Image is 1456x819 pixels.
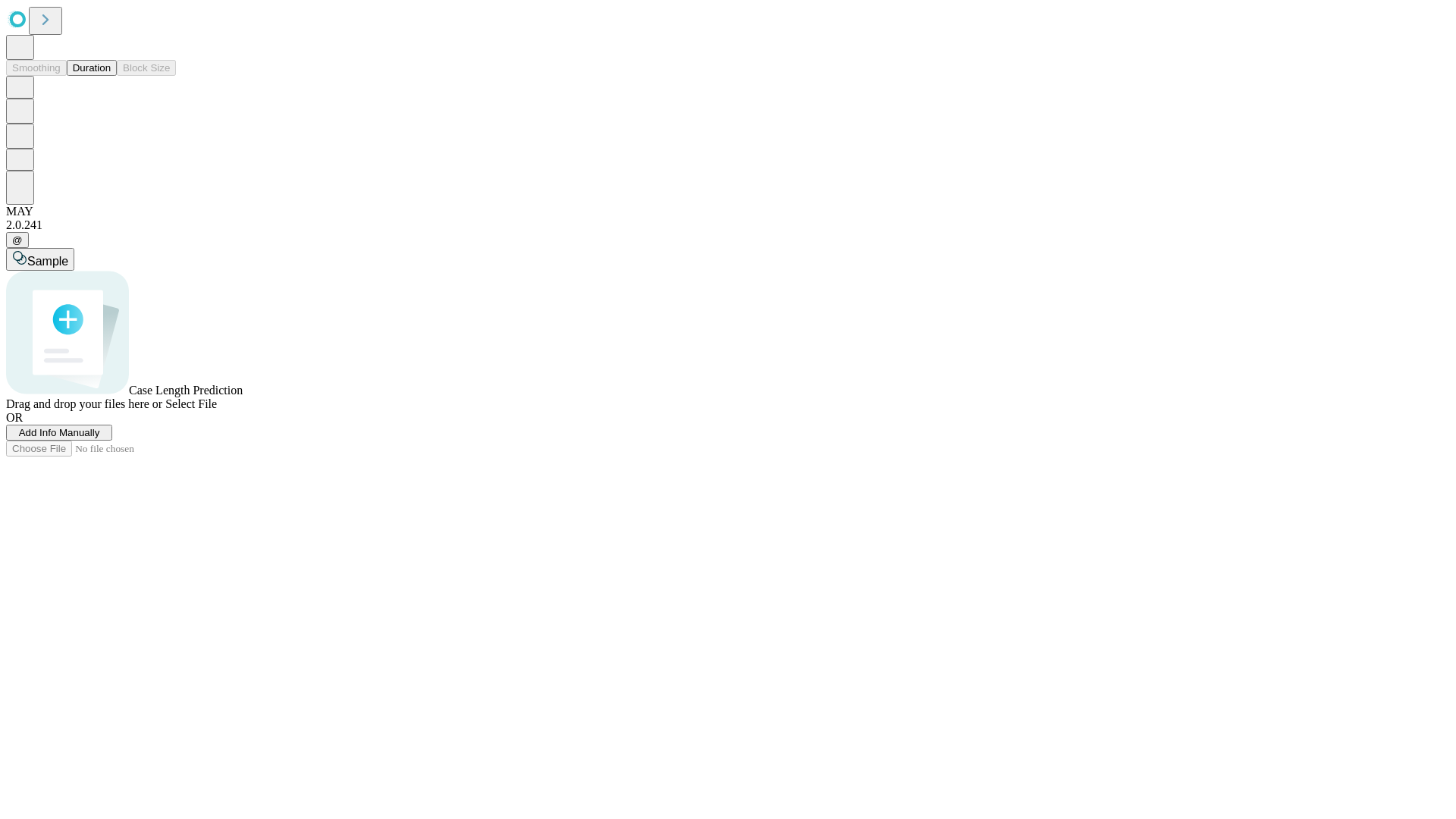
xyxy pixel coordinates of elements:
[165,397,217,410] span: Select File
[6,232,29,248] button: @
[12,234,23,246] span: @
[6,218,1450,232] div: 2.0.241
[6,397,162,410] span: Drag and drop your files here or
[6,248,74,271] button: Sample
[67,60,117,76] button: Duration
[6,411,23,424] span: OR
[129,384,243,397] span: Case Length Prediction
[6,60,67,76] button: Smoothing
[117,60,176,76] button: Block Size
[6,425,112,441] button: Add Info Manually
[19,427,100,438] span: Add Info Manually
[27,255,68,268] span: Sample
[6,205,1450,218] div: MAY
